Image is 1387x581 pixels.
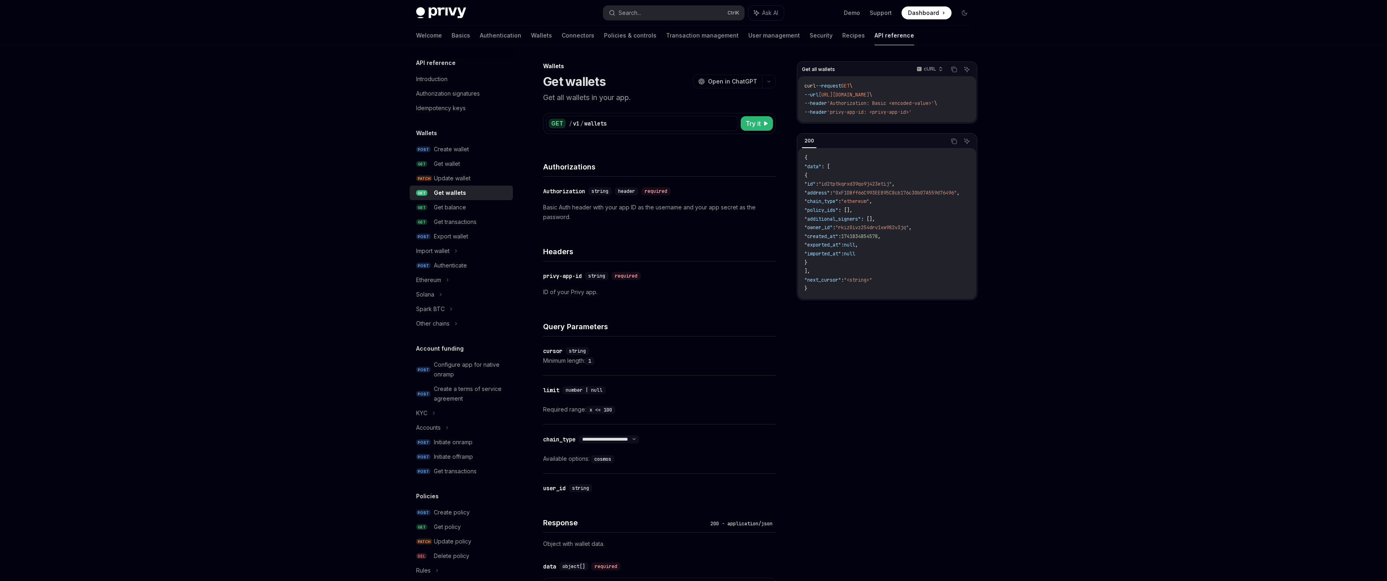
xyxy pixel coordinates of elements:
[410,86,513,101] a: Authorization signatures
[416,491,439,501] h5: Policies
[841,277,844,283] span: :
[416,510,431,516] span: POST
[434,437,473,447] div: Initiate onramp
[908,9,939,17] span: Dashboard
[410,505,513,520] a: POSTCreate policy
[543,187,585,195] div: Authorization
[410,534,513,549] a: PATCHUpdate policy
[416,524,427,530] span: GET
[416,468,431,474] span: POST
[410,549,513,563] a: DELDelete policy
[804,92,818,98] span: --url
[804,172,807,179] span: {
[802,136,816,146] div: 200
[416,344,464,353] h5: Account funding
[838,233,841,240] span: :
[850,83,852,89] span: \
[588,273,605,279] span: string
[543,92,776,103] p: Get all wallets in your app.
[584,119,607,127] div: wallets
[543,347,562,355] div: cursor
[833,224,835,231] span: :
[434,203,466,212] div: Get balance
[816,181,818,187] span: :
[957,190,960,196] span: ,
[818,181,892,187] span: "id2tptkqrxd39qo9j423etij"
[909,224,912,231] span: ,
[543,203,776,222] p: Basic Auth header with your app ID as the username and your app secret as the password.
[410,186,513,200] a: GETGet wallets
[543,287,776,297] p: ID of your Privy app.
[827,100,934,107] span: 'Authorization: Basic <encoded-value>'
[434,159,460,169] div: Get wallet
[434,232,468,241] div: Export wallet
[543,405,776,414] div: Required range:
[818,92,869,98] span: [URL][DOMAIN_NAME]
[804,181,816,187] span: "id"
[844,251,855,257] span: null
[804,155,807,161] span: {
[434,217,477,227] div: Get transactions
[543,272,582,280] div: privy-app-id
[434,466,477,476] div: Get transactions
[746,119,761,128] span: Try it
[416,246,450,256] div: Import wallet
[619,8,641,18] div: Search...
[869,92,872,98] span: \
[452,26,470,45] a: Basics
[434,522,461,532] div: Get policy
[562,563,585,570] span: object[]
[762,9,778,17] span: Ask AI
[844,277,872,283] span: "<string>"
[707,520,776,528] div: 200 - application/json
[804,100,827,107] span: --header
[842,26,865,45] a: Recipes
[821,163,830,170] span: : [
[416,7,466,19] img: dark logo
[410,72,513,86] a: Introduction
[748,26,800,45] a: User management
[416,304,445,314] div: Spark BTC
[543,435,575,443] div: chain_type
[531,26,552,45] a: Wallets
[804,233,838,240] span: "created_at"
[838,207,852,213] span: : [],
[875,26,914,45] a: API reference
[410,258,513,273] a: POSTAuthenticate
[434,551,469,561] div: Delete policy
[543,246,776,257] h4: Headers
[861,216,875,222] span: : [],
[416,58,456,68] h5: API reference
[569,348,586,354] span: string
[573,119,579,127] div: v1
[902,6,952,19] a: Dashboard
[543,386,559,394] div: limit
[958,6,971,19] button: Toggle dark mode
[562,26,594,45] a: Connectors
[591,455,614,463] code: cosmos
[543,539,776,549] p: Object with wallet data.
[804,163,821,170] span: "data"
[804,198,838,205] span: "chain_type"
[748,6,784,20] button: Ask AI
[416,367,431,373] span: POST
[416,454,431,460] span: POST
[416,205,427,211] span: GET
[841,251,844,257] span: :
[870,9,892,17] a: Support
[804,285,807,292] span: }
[841,233,878,240] span: 1741834854578
[410,520,513,534] a: GETGet policy
[410,101,513,115] a: Idempotency keys
[569,119,572,127] div: /
[804,109,827,115] span: --header
[410,171,513,186] a: PATCHUpdate wallet
[416,539,432,545] span: PATCH
[844,242,855,248] span: null
[591,562,621,571] div: required
[549,119,566,128] div: GET
[844,9,860,17] a: Demo
[708,77,757,86] span: Open in ChatGPT
[416,89,480,98] div: Authorization signatures
[410,200,513,215] a: GETGet balance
